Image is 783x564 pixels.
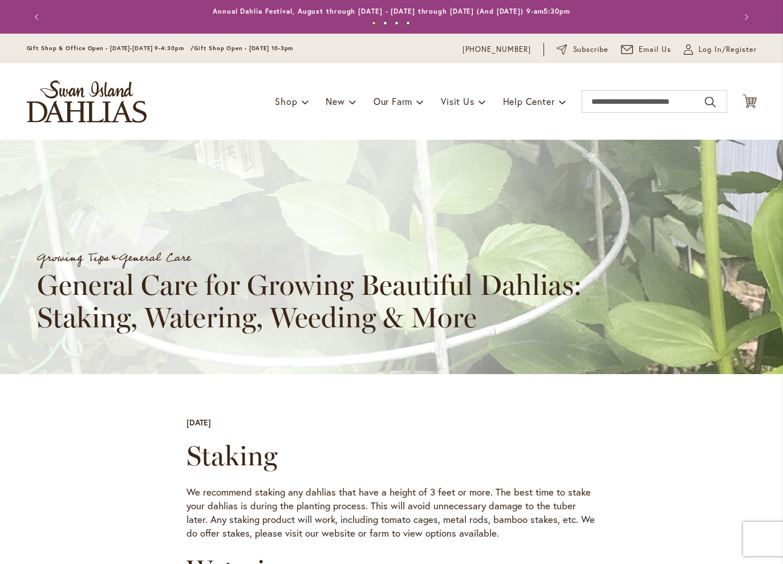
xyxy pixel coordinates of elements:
button: Next [734,6,757,29]
button: 1 of 4 [372,21,376,25]
a: Subscribe [557,44,608,55]
div: & [37,248,767,269]
p: We recommend staking any dahlias that have a height of 3 feet or more. The best time to stake you... [186,485,597,540]
span: New [326,95,344,107]
button: 3 of 4 [395,21,399,25]
a: Growing Tips [37,247,109,269]
a: Email Us [621,44,671,55]
span: Gift Shop Open - [DATE] 10-3pm [194,44,293,52]
button: 4 of 4 [406,21,410,25]
a: store logo [27,80,147,123]
span: Help Center [503,95,555,107]
h1: General Care for Growing Beautiful Dahlias: Staking, Watering, Weeding & More [37,269,585,334]
a: General Care [119,247,190,269]
span: Subscribe [573,44,609,55]
span: Log In/Register [699,44,757,55]
span: Visit Us [441,95,474,107]
span: Email Us [639,44,671,55]
button: 2 of 4 [383,21,387,25]
h2: Staking [186,440,597,472]
div: [DATE] [186,417,211,428]
button: Previous [27,6,50,29]
span: Our Farm [374,95,412,107]
a: Annual Dahlia Festival, August through [DATE] - [DATE] through [DATE] (And [DATE]) 9-am5:30pm [213,7,570,15]
span: Gift Shop & Office Open - [DATE]-[DATE] 9-4:30pm / [27,44,194,52]
a: Log In/Register [684,44,757,55]
a: [PHONE_NUMBER] [463,44,532,55]
span: Shop [275,95,297,107]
